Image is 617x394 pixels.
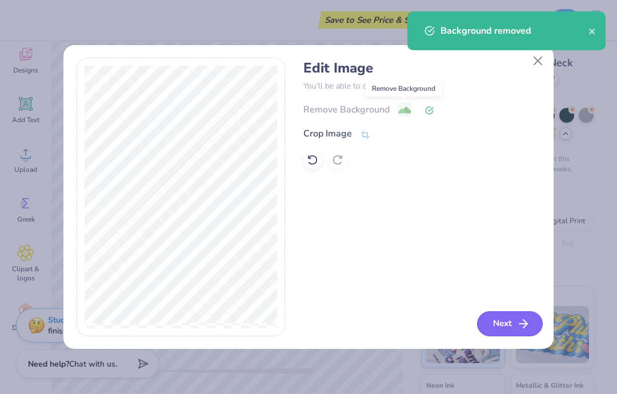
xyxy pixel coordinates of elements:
div: Crop Image [303,127,352,140]
button: close [588,24,596,38]
div: Background removed [440,24,588,38]
button: Next [477,311,543,336]
div: Remove Background [366,81,442,97]
p: You’ll be able to do all of this later too. [303,80,540,92]
h4: Edit Image [303,60,540,77]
